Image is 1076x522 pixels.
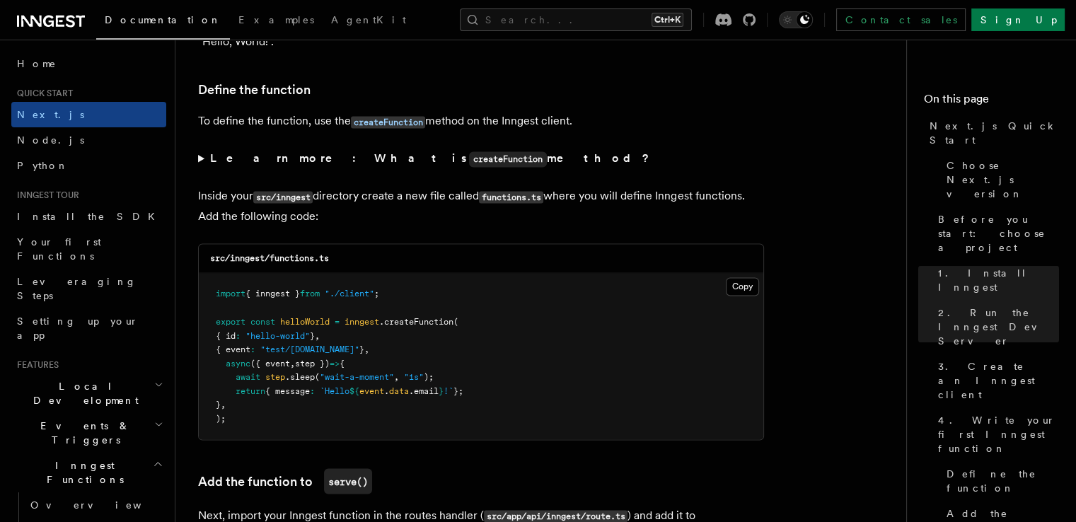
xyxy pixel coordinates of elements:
[320,385,349,395] span: `Hello
[226,358,250,368] span: async
[17,211,163,222] span: Install the SDK
[335,316,340,326] span: =
[453,385,463,395] span: };
[11,458,153,487] span: Inngest Functions
[11,379,154,407] span: Local Development
[384,385,389,395] span: .
[971,8,1065,31] a: Sign Up
[930,119,1059,147] span: Next.js Quick Start
[325,289,374,298] span: "./client"
[260,344,359,354] span: "test/[DOMAIN_NAME]"
[250,358,290,368] span: ({ event
[216,413,226,423] span: );
[932,207,1059,260] a: Before you start: choose a project
[779,11,813,28] button: Toggle dark mode
[11,453,166,492] button: Inngest Functions
[11,373,166,413] button: Local Development
[941,461,1059,501] a: Define the function
[652,13,683,27] kbd: Ctrl+K
[17,276,137,301] span: Leveraging Steps
[236,371,260,381] span: await
[364,344,369,354] span: ,
[938,413,1059,456] span: 4. Write your first Inngest function
[479,191,543,203] code: functions.ts
[253,191,313,203] code: src/inngest
[17,109,84,120] span: Next.js
[351,116,425,128] code: createFunction
[198,80,311,100] a: Define the function
[11,308,166,348] a: Setting up your app
[250,344,255,354] span: :
[290,358,295,368] span: ,
[409,385,439,395] span: .email
[11,88,73,99] span: Quick start
[11,190,79,201] span: Inngest tour
[932,354,1059,407] a: 3. Create an Inngest client
[236,385,265,395] span: return
[460,8,692,31] button: Search...Ctrl+K
[280,316,330,326] span: helloWorld
[330,358,340,368] span: =>
[324,468,372,494] code: serve()
[932,407,1059,461] a: 4. Write your first Inngest function
[216,289,245,298] span: import
[11,413,166,453] button: Events & Triggers
[11,127,166,153] a: Node.js
[230,4,323,38] a: Examples
[265,371,285,381] span: step
[938,266,1059,294] span: 1. Install Inngest
[300,289,320,298] span: from
[351,114,425,127] a: createFunction
[216,399,221,409] span: }
[453,316,458,326] span: (
[379,316,453,326] span: .createFunction
[320,371,394,381] span: "wait-a-moment"
[11,419,154,447] span: Events & Triggers
[295,358,330,368] span: step })
[238,14,314,25] span: Examples
[11,51,166,76] a: Home
[96,4,230,40] a: Documentation
[210,151,652,165] strong: Learn more: What is method?
[11,229,166,269] a: Your first Functions
[323,4,415,38] a: AgentKit
[938,306,1059,348] span: 2. Run the Inngest Dev Server
[424,371,434,381] span: );
[947,158,1059,201] span: Choose Next.js version
[310,385,315,395] span: :
[932,300,1059,354] a: 2. Run the Inngest Dev Server
[924,91,1059,113] h4: On this page
[236,330,241,340] span: :
[469,151,547,167] code: createFunction
[938,212,1059,255] span: Before you start: choose a project
[285,371,315,381] span: .sleep
[198,149,764,169] summary: Learn more: What iscreateFunctionmethod?
[359,344,364,354] span: }
[932,260,1059,300] a: 1. Install Inngest
[11,359,59,371] span: Features
[216,330,236,340] span: { id
[941,153,1059,207] a: Choose Next.js version
[11,269,166,308] a: Leveraging Steps
[359,385,384,395] span: event
[216,344,250,354] span: { event
[394,371,399,381] span: ,
[210,253,329,263] code: src/inngest/functions.ts
[924,113,1059,153] a: Next.js Quick Start
[310,330,315,340] span: }
[17,160,69,171] span: Python
[374,289,379,298] span: ;
[315,330,320,340] span: ,
[315,371,320,381] span: (
[25,492,166,518] a: Overview
[17,134,84,146] span: Node.js
[836,8,966,31] a: Contact sales
[331,14,406,25] span: AgentKit
[726,277,759,296] button: Copy
[221,399,226,409] span: ,
[105,14,221,25] span: Documentation
[30,499,176,511] span: Overview
[484,510,627,522] code: src/app/api/inngest/route.ts
[198,468,372,494] a: Add the function toserve()
[345,316,379,326] span: inngest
